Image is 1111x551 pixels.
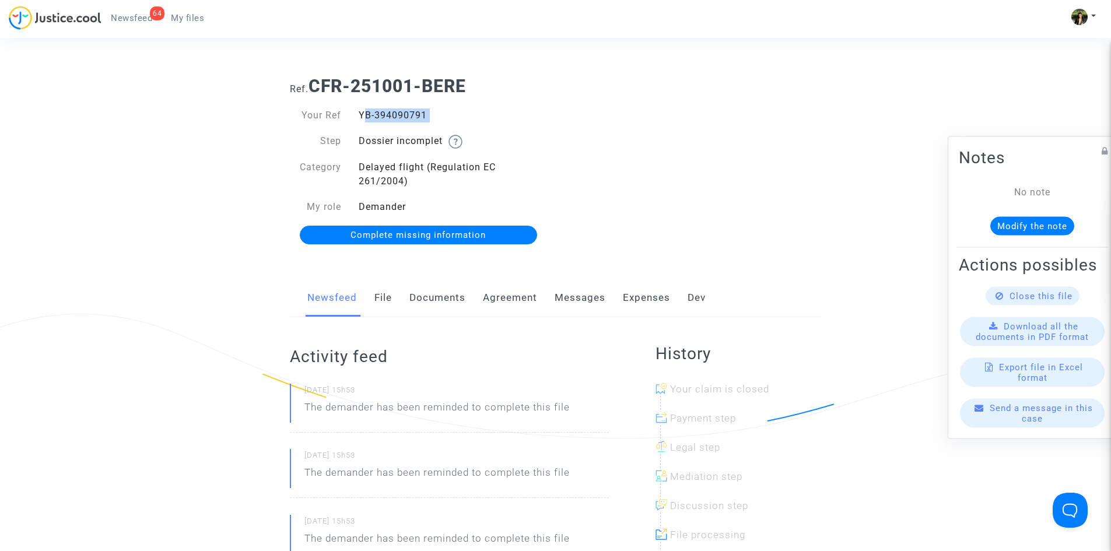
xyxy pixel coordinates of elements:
[304,450,609,465] small: [DATE] 15h53
[990,216,1074,235] button: Modify the note
[290,346,609,367] h2: Activity feed
[350,134,556,149] div: Dossier incomplet
[670,383,769,395] span: Your claim is closed
[111,13,152,23] span: Newsfeed
[990,402,1093,423] span: Send a message in this case
[101,9,162,27] a: 64Newsfeed
[9,6,101,30] img: jc-logo.svg
[1053,493,1088,528] iframe: Help Scout Beacon - Open
[374,279,392,317] a: File
[623,279,670,317] a: Expenses
[976,321,1089,342] span: Download all the documents in PDF format
[281,200,350,214] div: My role
[290,83,309,94] span: Ref.
[959,147,1106,167] h2: Notes
[281,108,350,122] div: Your Ref
[171,13,204,23] span: My files
[307,279,357,317] a: Newsfeed
[1071,9,1088,25] img: ACg8ocIHv2cjDDKoFJhKpOjfbZYKSpwDZ1OyqKQUd1LFOvruGOPdCw=s96-c
[309,76,466,96] b: CFR-251001-BERE
[304,400,570,420] p: The demander has been reminded to complete this file
[281,134,350,149] div: Step
[350,160,556,188] div: Delayed flight (Regulation EC 261/2004)
[162,9,213,27] a: My files
[959,254,1106,275] h2: Actions possibles
[688,279,706,317] a: Dev
[304,516,609,531] small: [DATE] 15h53
[350,108,556,122] div: YB-394090791
[304,465,570,486] p: The demander has been reminded to complete this file
[555,279,605,317] a: Messages
[976,185,1088,199] div: No note
[483,279,537,317] a: Agreement
[281,160,350,188] div: Category
[304,385,609,400] small: [DATE] 15h53
[350,200,556,214] div: Demander
[150,6,164,20] div: 64
[409,279,465,317] a: Documents
[999,362,1083,382] span: Export file in Excel format
[656,343,821,364] h2: History
[351,230,486,240] span: Complete missing information
[448,135,462,149] img: help.svg
[1010,290,1073,301] span: Close this file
